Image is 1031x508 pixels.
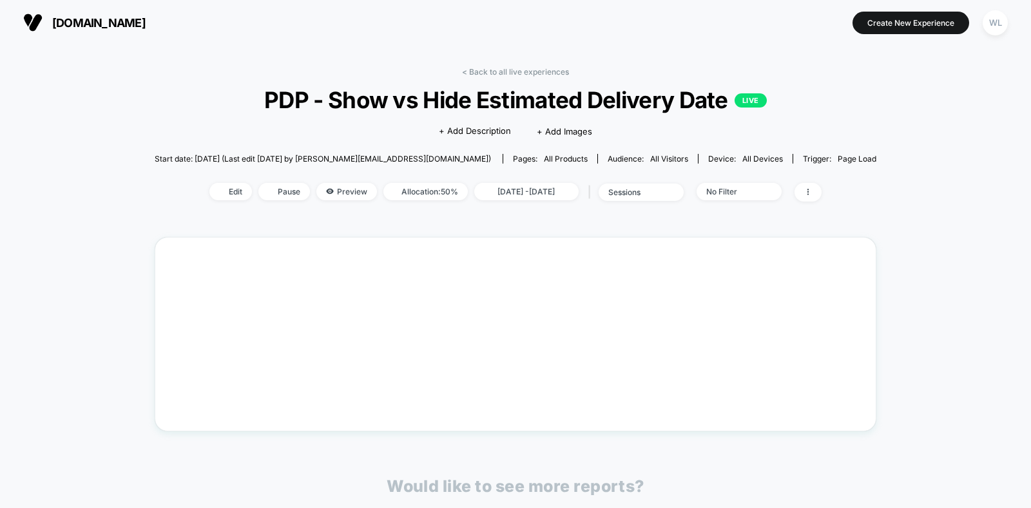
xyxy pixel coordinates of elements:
[544,154,588,164] span: all products
[258,183,310,200] span: Pause
[698,154,793,164] span: Device:
[608,154,688,164] div: Audience:
[191,86,840,113] span: PDP - Show vs Hide Estimated Delivery Date
[735,93,767,108] p: LIVE
[462,67,569,77] a: < Back to all live experiences
[983,10,1008,35] div: WL
[19,12,149,33] button: [DOMAIN_NAME]
[474,183,579,200] span: [DATE] - [DATE]
[52,16,146,30] span: [DOMAIN_NAME]
[706,187,758,196] div: No Filter
[155,154,491,164] span: Start date: [DATE] (Last edit [DATE] by [PERSON_NAME][EMAIL_ADDRESS][DOMAIN_NAME])
[650,154,688,164] span: All Visitors
[537,126,592,136] span: + Add Images
[853,12,969,34] button: Create New Experience
[803,154,876,164] div: Trigger:
[608,187,660,197] div: sessions
[439,125,511,138] span: + Add Description
[513,154,588,164] div: Pages:
[838,154,876,164] span: Page Load
[383,183,468,200] span: Allocation: 50%
[585,183,599,202] span: |
[209,183,252,200] span: Edit
[742,154,783,164] span: all devices
[23,13,43,32] img: Visually logo
[387,476,644,496] p: Would like to see more reports?
[979,10,1012,36] button: WL
[316,183,377,200] span: Preview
